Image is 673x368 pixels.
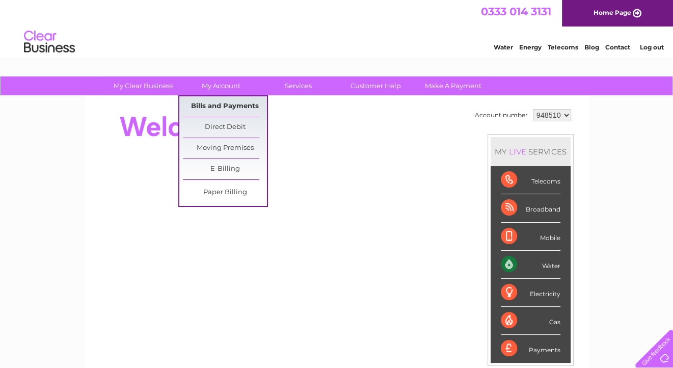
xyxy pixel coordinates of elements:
div: Electricity [501,279,560,307]
div: Payments [501,335,560,362]
a: Make A Payment [411,76,495,95]
div: LIVE [507,147,528,156]
div: Mobile [501,223,560,251]
div: Telecoms [501,166,560,194]
a: My Account [179,76,263,95]
a: 0333 014 3131 [481,5,551,18]
a: Log out [639,43,663,51]
a: Direct Debit [183,117,267,138]
a: Moving Premises [183,138,267,159]
div: Clear Business is a trading name of Verastar Limited (registered in [GEOGRAPHIC_DATA] No. 3667643... [96,6,578,49]
a: Paper Billing [183,182,267,203]
a: E-Billing [183,159,267,179]
div: Broadband [501,194,560,222]
a: Services [256,76,340,95]
td: Account number [472,107,530,124]
a: My Clear Business [101,76,185,95]
a: Telecoms [548,43,578,51]
a: Blog [584,43,599,51]
a: Water [494,43,513,51]
a: Customer Help [334,76,418,95]
div: Water [501,251,560,279]
a: Bills and Payments [183,96,267,117]
div: Gas [501,307,560,335]
img: logo.png [23,27,75,58]
a: Contact [605,43,630,51]
a: Energy [519,43,542,51]
div: MY SERVICES [491,137,571,166]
